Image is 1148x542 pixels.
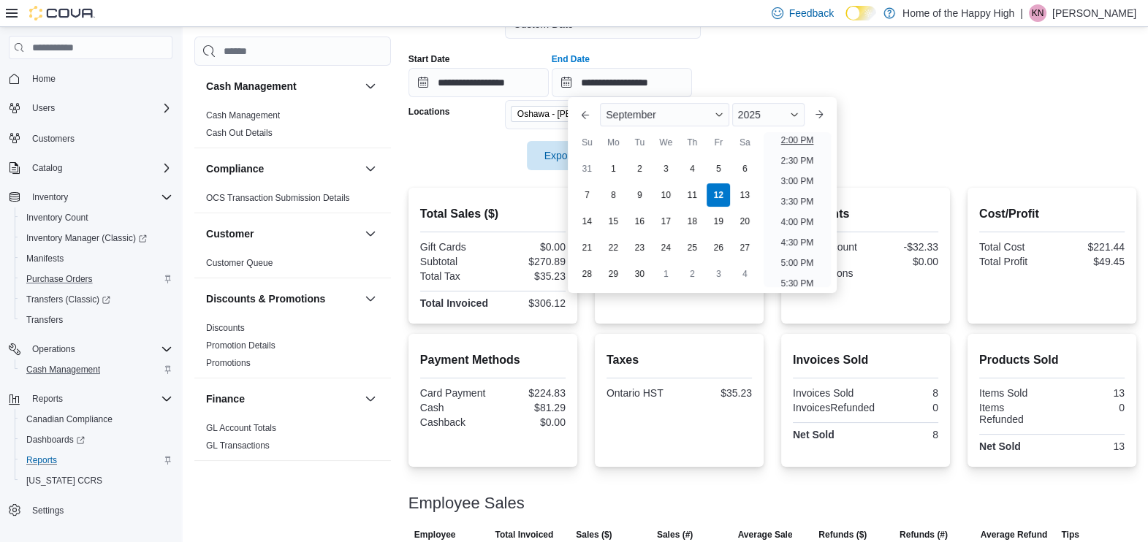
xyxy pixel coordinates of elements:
span: Transfers [26,314,63,326]
a: Customers [26,130,80,148]
span: Dark Mode [845,20,846,21]
div: Button. Open the year selector. 2025 is currently selected. [732,103,805,126]
button: Cash Management [206,79,359,93]
span: Home [26,69,172,88]
span: Discounts [206,322,245,334]
div: day-2 [628,157,651,180]
button: Finance [362,390,379,408]
div: Discounts & Promotions [194,319,391,378]
a: GL Transactions [206,440,270,451]
div: Subtotal [420,256,490,267]
button: Settings [3,500,178,521]
div: InvoicesRefunded [793,402,875,413]
h2: Total Sales ($) [420,205,566,223]
span: Refunds ($) [818,529,867,541]
a: Inventory Manager (Classic) [20,229,153,247]
button: Reports [26,390,69,408]
input: Press the down key to open a popover containing a calendar. [408,68,549,97]
span: Reports [32,393,63,405]
div: Invoices Sold [793,387,863,399]
span: KN [1032,4,1044,22]
a: Inventory Count [20,209,94,226]
button: Purchase Orders [15,269,178,289]
button: Cash Management [15,359,178,380]
div: Ontario HST [607,387,677,399]
div: day-22 [601,236,625,259]
span: Inventory Manager (Classic) [26,232,147,244]
span: Purchase Orders [20,270,172,288]
div: day-29 [601,262,625,286]
a: Inventory Manager (Classic) [15,228,178,248]
a: OCS Transaction Submission Details [206,193,350,203]
span: Transfers (Classic) [26,294,110,305]
div: day-31 [575,157,598,180]
div: $35.23 [495,270,566,282]
div: $270.89 [495,256,566,267]
div: Customer [194,254,391,278]
label: Start Date [408,53,450,65]
div: Cashback [420,416,490,428]
button: Cash Management [362,77,379,95]
button: Finance [206,392,359,406]
span: Promotion Details [206,340,275,351]
strong: Total Invoiced [420,297,488,309]
span: Tips [1061,529,1079,541]
div: day-4 [733,262,756,286]
span: Settings [26,501,172,519]
div: 13 [1054,440,1125,452]
span: Dashboards [20,431,172,449]
h3: Finance [206,392,245,406]
span: 2025 [738,109,761,121]
div: Th [680,131,704,154]
button: Customers [3,127,178,148]
p: | [1020,4,1023,22]
span: Employee [414,529,456,541]
span: Reports [26,454,57,466]
div: -$32.33 [868,241,938,253]
span: Cash Management [26,364,100,375]
span: Home [32,73,56,85]
div: Button. Open the month selector. September is currently selected. [600,103,729,126]
h2: Payment Methods [420,351,566,369]
span: Cash Management [20,361,172,378]
button: Manifests [15,248,178,269]
li: 2:30 PM [775,152,820,169]
button: Compliance [362,160,379,178]
h2: Products Sold [979,351,1125,369]
a: Reports [20,451,63,469]
div: day-7 [575,183,598,207]
button: Users [3,98,178,118]
ul: Time [764,132,830,287]
input: Dark Mode [845,6,876,21]
h2: Cost/Profit [979,205,1125,223]
span: Cash Out Details [206,127,273,139]
div: $0.00 [495,241,566,253]
div: day-18 [680,210,704,233]
span: OCS Transaction Submission Details [206,192,350,204]
a: GL Account Totals [206,423,276,433]
div: $49.45 [1054,256,1125,267]
span: Inventory [26,188,172,206]
span: Catalog [26,159,172,177]
span: Purchase Orders [26,273,93,285]
a: Promotions [206,358,251,368]
p: Home of the Happy High [902,4,1014,22]
li: 3:30 PM [775,193,820,210]
div: 13 [1054,387,1125,399]
a: Purchase Orders [20,270,99,288]
h2: Taxes [607,351,752,369]
h3: Discounts & Promotions [206,291,325,306]
span: Operations [26,340,172,358]
button: Customer [362,225,379,243]
span: Average Sale [738,529,793,541]
a: Dashboards [20,431,91,449]
span: Washington CCRS [20,472,172,489]
div: day-8 [601,183,625,207]
li: 4:30 PM [775,234,820,251]
div: day-2 [680,262,704,286]
div: Cash Management [194,107,391,148]
li: 5:00 PM [775,254,820,272]
div: day-24 [654,236,677,259]
button: Catalog [3,158,178,178]
a: Transfers [20,311,69,329]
